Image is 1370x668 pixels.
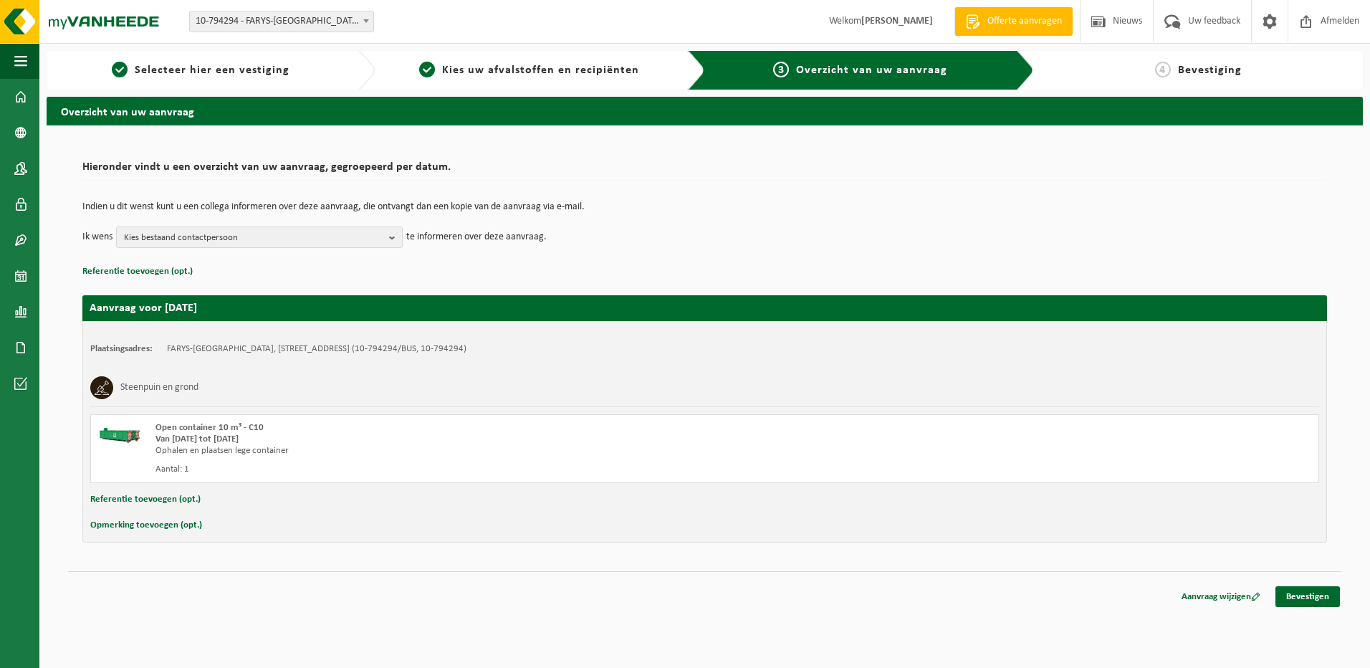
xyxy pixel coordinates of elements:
h3: Steenpuin en grond [120,376,198,399]
h2: Overzicht van uw aanvraag [47,97,1363,125]
img: HK-XC-10-GN-00.png [98,422,141,444]
span: Kies bestaand contactpersoon [124,227,383,249]
button: Kies bestaand contactpersoon [116,226,403,248]
p: Indien u dit wenst kunt u een collega informeren over deze aanvraag, die ontvangt dan een kopie v... [82,202,1327,212]
span: 3 [773,62,789,77]
button: Referentie toevoegen (opt.) [90,490,201,509]
span: Selecteer hier een vestiging [135,65,289,76]
button: Opmerking toevoegen (opt.) [90,516,202,535]
strong: [PERSON_NAME] [861,16,933,27]
span: Kies uw afvalstoffen en recipiënten [442,65,639,76]
strong: Van [DATE] tot [DATE] [155,434,239,444]
span: 2 [419,62,435,77]
td: FARYS-[GEOGRAPHIC_DATA], [STREET_ADDRESS] (10-794294/BUS, 10-794294) [167,343,466,355]
a: 2Kies uw afvalstoffen en recipiënten [383,62,676,79]
p: Ik wens [82,226,112,248]
span: 4 [1155,62,1171,77]
span: Bevestiging [1178,65,1242,76]
a: 1Selecteer hier een vestiging [54,62,347,79]
a: Aanvraag wijzigen [1171,586,1271,607]
span: 10-794294 - FARYS-BRUGGE - BRUGGE [190,11,373,32]
span: 10-794294 - FARYS-BRUGGE - BRUGGE [189,11,374,32]
span: 1 [112,62,128,77]
div: Ophalen en plaatsen lege container [155,445,762,457]
h2: Hieronder vindt u een overzicht van uw aanvraag, gegroepeerd per datum. [82,161,1327,181]
span: Overzicht van uw aanvraag [796,65,947,76]
strong: Aanvraag voor [DATE] [90,302,197,314]
div: Aantal: 1 [155,464,762,475]
p: te informeren over deze aanvraag. [406,226,547,248]
span: Open container 10 m³ - C10 [155,423,264,432]
span: Offerte aanvragen [984,14,1065,29]
strong: Plaatsingsadres: [90,344,153,353]
button: Referentie toevoegen (opt.) [82,262,193,281]
a: Offerte aanvragen [954,7,1073,36]
a: Bevestigen [1275,586,1340,607]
